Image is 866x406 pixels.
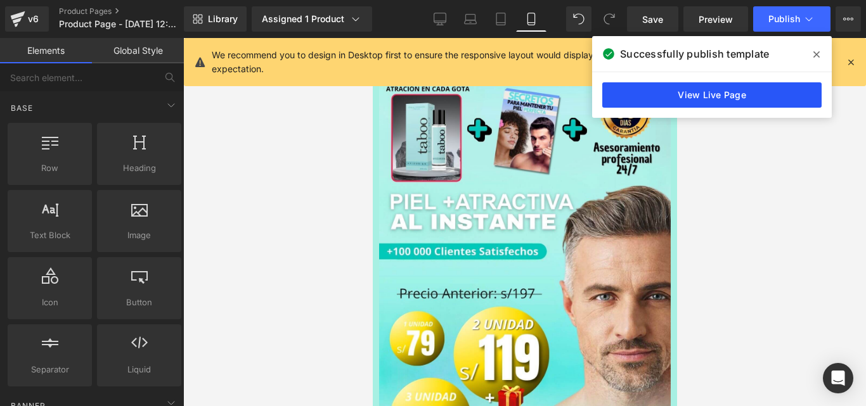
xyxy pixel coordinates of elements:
a: Mobile [516,6,546,32]
span: Product Page - [DATE] 12:00:56 [59,19,181,29]
span: Icon [11,296,88,309]
span: Publish [768,14,800,24]
div: Open Intercom Messenger [823,363,853,393]
a: v6 [5,6,49,32]
a: Preview [683,6,748,32]
span: Image [101,229,178,242]
a: Desktop [425,6,455,32]
span: Save [642,13,663,26]
button: Undo [566,6,591,32]
span: Successfully publish template [620,46,769,61]
span: Liquid [101,363,178,376]
button: Redo [597,6,622,32]
a: View Live Page [602,82,822,108]
span: Library [208,13,238,25]
div: Assigned 1 Product [262,13,362,25]
a: New Library [184,6,247,32]
span: Heading [101,162,178,175]
span: Separator [11,363,88,376]
a: Laptop [455,6,486,32]
a: Product Pages [59,6,205,16]
button: Publish [753,6,830,32]
span: Preview [699,13,733,26]
div: v6 [25,11,41,27]
button: More [836,6,861,32]
a: Global Style [92,38,184,63]
span: Button [101,296,178,309]
p: We recommend you to design in Desktop first to ensure the responsive layout would display correct... [212,48,784,76]
span: Base [10,102,34,114]
span: Text Block [11,229,88,242]
span: Row [11,162,88,175]
a: Tablet [486,6,516,32]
